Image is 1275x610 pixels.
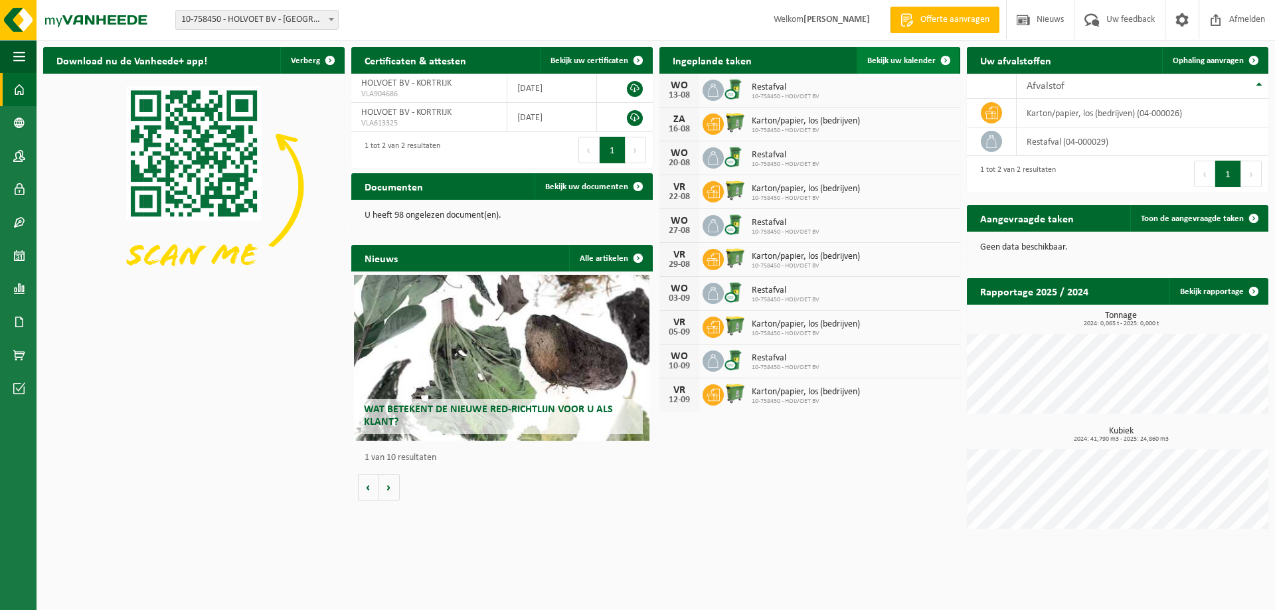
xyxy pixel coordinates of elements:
[364,404,613,427] span: Wat betekent de nieuwe RED-richtlijn voor u als klant?
[804,15,870,25] strong: [PERSON_NAME]
[176,11,338,29] span: 10-758450 - HOLVOET BV - KORTRIJK
[752,364,819,372] span: 10-758450 - HOLVOET BV
[1162,47,1267,74] a: Ophaling aanvragen
[1027,81,1064,92] span: Afvalstof
[980,243,1255,252] p: Geen data beschikbaar.
[361,89,497,100] span: VLA904686
[1173,56,1244,65] span: Ophaling aanvragen
[1215,161,1241,187] button: 1
[666,396,693,405] div: 12-09
[365,211,639,220] p: U heeft 98 ongelezen document(en).
[752,82,819,93] span: Restafval
[857,47,959,74] a: Bekijk uw kalender
[752,161,819,169] span: 10-758450 - HOLVOET BV
[666,328,693,337] div: 05-09
[666,362,693,371] div: 10-09
[974,311,1268,327] h3: Tonnage
[752,184,860,194] span: Karton/papier, los (bedrijven)
[752,150,819,161] span: Restafval
[358,474,379,500] button: Vorige
[666,351,693,362] div: WO
[379,474,400,500] button: Volgende
[752,319,860,330] span: Karton/papier, los (bedrijven)
[752,252,860,262] span: Karton/papier, los (bedrijven)
[752,285,819,296] span: Restafval
[752,262,860,270] span: 10-758450 - HOLVOET BV
[43,74,345,299] img: Download de VHEPlus App
[659,47,765,73] h2: Ingeplande taken
[724,213,746,236] img: WB-0240-CU
[540,47,651,74] a: Bekijk uw certificaten
[666,125,693,134] div: 16-08
[917,13,993,27] span: Offerte aanvragen
[600,137,626,163] button: 1
[1130,205,1267,232] a: Toon de aangevraagde taken
[724,78,746,100] img: WB-0240-CU
[175,10,339,30] span: 10-758450 - HOLVOET BV - KORTRIJK
[507,74,598,103] td: [DATE]
[1169,278,1267,305] a: Bekijk rapportage
[1017,99,1268,127] td: karton/papier, los (bedrijven) (04-000026)
[967,47,1064,73] h2: Uw afvalstoffen
[752,127,860,135] span: 10-758450 - HOLVOET BV
[361,118,497,129] span: VLA613325
[569,245,651,271] a: Alle artikelen
[974,427,1268,443] h3: Kubiek
[280,47,343,74] button: Verberg
[666,226,693,236] div: 27-08
[666,148,693,159] div: WO
[351,47,479,73] h2: Certificaten & attesten
[626,137,646,163] button: Next
[867,56,936,65] span: Bekijk uw kalender
[351,245,411,271] h2: Nieuws
[666,216,693,226] div: WO
[890,7,999,33] a: Offerte aanvragen
[724,145,746,168] img: WB-0240-CU
[666,80,693,91] div: WO
[752,93,819,101] span: 10-758450 - HOLVOET BV
[43,47,220,73] h2: Download nu de Vanheede+ app!
[1194,161,1215,187] button: Previous
[361,108,452,117] span: HOLVOET BV - KORTRIJK
[666,283,693,294] div: WO
[666,159,693,168] div: 20-08
[752,116,860,127] span: Karton/papier, los (bedrijven)
[752,353,819,364] span: Restafval
[535,173,651,200] a: Bekijk uw documenten
[351,173,436,199] h2: Documenten
[666,182,693,192] div: VR
[724,281,746,303] img: WB-0240-CU
[291,56,320,65] span: Verberg
[354,275,649,441] a: Wat betekent de nieuwe RED-richtlijn voor u als klant?
[666,192,693,202] div: 22-08
[666,260,693,269] div: 29-08
[507,103,598,132] td: [DATE]
[666,385,693,396] div: VR
[967,278,1102,304] h2: Rapportage 2025 / 2024
[551,56,628,65] span: Bekijk uw certificaten
[666,317,693,328] div: VR
[724,382,746,405] img: WB-0770-HPE-GN-50
[724,247,746,269] img: WB-0770-HPE-GN-50
[545,183,628,191] span: Bekijk uw documenten
[358,135,440,165] div: 1 tot 2 van 2 resultaten
[365,453,646,463] p: 1 van 10 resultaten
[666,250,693,260] div: VR
[724,348,746,371] img: WB-0240-CU
[724,179,746,202] img: WB-0770-HPE-GN-50
[666,114,693,125] div: ZA
[974,436,1268,443] span: 2024: 41,790 m3 - 2025: 24,860 m3
[1241,161,1262,187] button: Next
[967,205,1087,231] h2: Aangevraagde taken
[724,112,746,134] img: WB-0770-HPE-GN-50
[1141,214,1244,223] span: Toon de aangevraagde taken
[1017,127,1268,156] td: restafval (04-000029)
[752,228,819,236] span: 10-758450 - HOLVOET BV
[752,387,860,398] span: Karton/papier, los (bedrijven)
[724,315,746,337] img: WB-0770-HPE-GN-50
[974,159,1056,189] div: 1 tot 2 van 2 resultaten
[752,296,819,304] span: 10-758450 - HOLVOET BV
[361,78,452,88] span: HOLVOET BV - KORTRIJK
[974,321,1268,327] span: 2024: 0,065 t - 2025: 0,000 t
[666,294,693,303] div: 03-09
